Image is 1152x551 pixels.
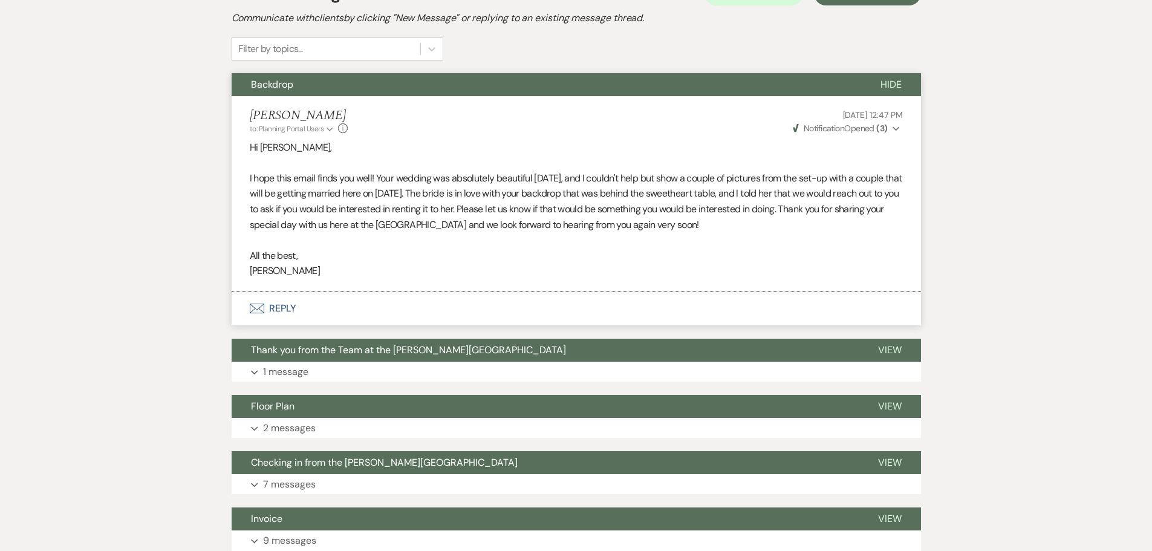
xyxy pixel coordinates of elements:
button: 1 message [232,362,921,382]
button: Thank you from the Team at the [PERSON_NAME][GEOGRAPHIC_DATA] [232,339,859,362]
button: View [859,339,921,362]
button: Reply [232,292,921,325]
span: Floor Plan [251,400,295,412]
p: I hope this email finds you well! Your wedding was absolutely beautiful [DATE], and I couldn't he... [250,171,903,232]
button: View [859,395,921,418]
div: Filter by topics... [238,42,303,56]
button: Checking in from the [PERSON_NAME][GEOGRAPHIC_DATA] [232,451,859,474]
span: View [878,400,902,412]
span: Backdrop [251,78,293,91]
button: Backdrop [232,73,861,96]
p: Hi [PERSON_NAME], [250,140,903,155]
span: Notification [804,123,844,134]
p: 7 messages [263,477,316,492]
p: [PERSON_NAME] [250,263,903,279]
span: [DATE] 12:47 PM [843,109,903,120]
span: Checking in from the [PERSON_NAME][GEOGRAPHIC_DATA] [251,456,518,469]
span: Hide [880,78,902,91]
button: Hide [861,73,921,96]
button: 9 messages [232,530,921,551]
span: View [878,344,902,356]
button: 7 messages [232,474,921,495]
span: Opened [793,123,888,134]
strong: ( 3 ) [876,123,887,134]
span: View [878,512,902,525]
button: View [859,507,921,530]
button: Invoice [232,507,859,530]
h2: Communicate with clients by clicking "New Message" or replying to an existing message thread. [232,11,921,25]
p: 2 messages [263,420,316,436]
p: 1 message [263,364,308,380]
p: 9 messages [263,533,316,549]
button: to: Planning Portal Users [250,123,336,134]
button: 2 messages [232,418,921,439]
span: Thank you from the Team at the [PERSON_NAME][GEOGRAPHIC_DATA] [251,344,566,356]
p: All the best, [250,248,903,264]
h5: [PERSON_NAME] [250,108,348,123]
button: NotificationOpened (3) [791,122,903,135]
button: Floor Plan [232,395,859,418]
span: Invoice [251,512,282,525]
span: to: Planning Portal Users [250,124,324,134]
span: View [878,456,902,469]
button: View [859,451,921,474]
